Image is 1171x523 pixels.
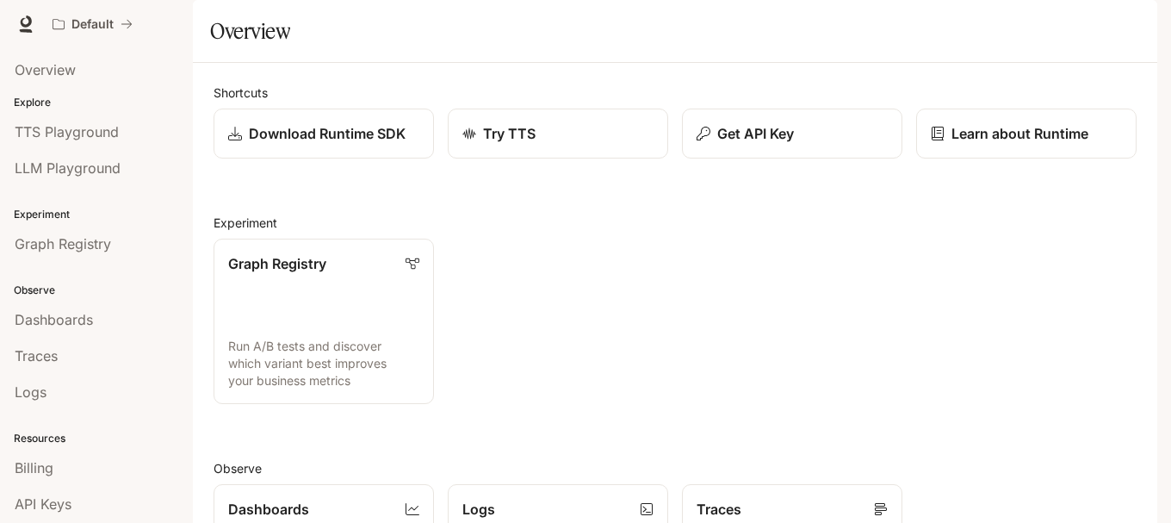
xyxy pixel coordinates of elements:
[951,123,1088,144] p: Learn about Runtime
[228,253,326,274] p: Graph Registry
[214,84,1137,102] h2: Shortcuts
[45,7,140,41] button: All workspaces
[697,499,741,520] p: Traces
[214,459,1137,477] h2: Observe
[916,109,1137,159] a: Learn about Runtime
[228,338,419,389] p: Run A/B tests and discover which variant best improves your business metrics
[462,499,495,520] p: Logs
[214,109,434,159] a: Download Runtime SDK
[214,239,434,404] a: Graph RegistryRun A/B tests and discover which variant best improves your business metrics
[228,499,309,520] p: Dashboards
[214,214,1137,232] h2: Experiment
[717,123,794,144] p: Get API Key
[71,17,114,32] p: Default
[483,123,536,144] p: Try TTS
[682,109,902,159] button: Get API Key
[210,14,290,48] h1: Overview
[249,123,406,144] p: Download Runtime SDK
[448,109,668,159] a: Try TTS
